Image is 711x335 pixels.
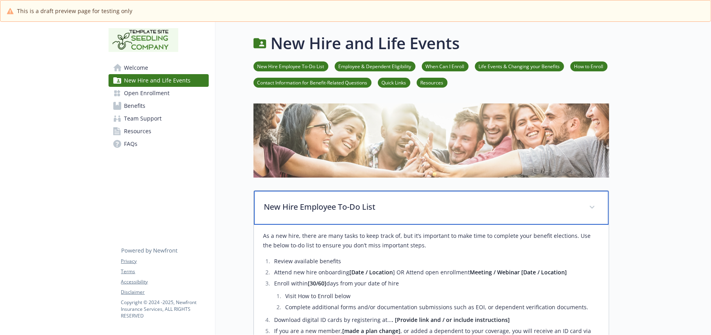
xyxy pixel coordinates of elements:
li: Download digital ID cards by registering at… [272,315,599,325]
li: Visit How to Enroll below [283,291,599,301]
strong: [made a plan change] [342,327,400,335]
a: Privacy [121,258,208,265]
a: Life Events & Changing your Benefits [475,62,564,70]
a: Terms [121,268,208,275]
a: Disclaimer [121,289,208,296]
a: Resources [417,78,448,86]
p: Copyright © 2024 - 2025 , Newfront Insurance Services, ALL RIGHTS RESERVED [121,299,208,319]
a: Contact Information for Benefit-Related Questions [254,78,372,86]
span: Team Support [124,112,162,125]
img: new hire page banner [254,103,609,178]
a: When Can I Enroll [422,62,469,70]
strong: [30/60] [308,279,326,287]
h1: New Hire and Life Events [271,31,460,55]
p: New Hire Employee To-Do List [264,201,579,213]
li: Enroll within days from your date of hire [272,279,599,312]
span: Open Enrollment [124,87,170,100]
a: How to Enroll [570,62,608,70]
span: Resources [124,125,152,138]
a: New Hire and Life Events [109,74,209,87]
a: Accessibility [121,278,208,285]
div: New Hire Employee To-Do List [254,191,609,225]
span: This is a draft preview page for testing only [17,7,132,15]
a: Open Enrollment [109,87,209,100]
a: Quick Links [378,78,410,86]
strong: Meeting / Webinar [Date / Location] [470,268,567,276]
a: Benefits [109,100,209,112]
span: Welcome [124,61,149,74]
span: Benefits [124,100,146,112]
span: FAQs [124,138,138,150]
li: Review available benefits [272,257,599,266]
span: New Hire and Life Events [124,74,191,87]
strong: [Date / Location [349,268,393,276]
a: Resources [109,125,209,138]
a: Team Support [109,112,209,125]
a: New Hire Employee To-Do List [254,62,328,70]
a: Welcome [109,61,209,74]
a: FAQs [109,138,209,150]
p: As a new hire, there are many tasks to keep track of, but it’s important to make time to complete... [263,231,599,250]
strong: . [Provide link and / or include instructions] [392,316,510,324]
li: Complete additional forms and/or documentation submissions such as EOI, or dependent verification... [283,302,599,312]
a: Employee & Dependent Eligibility [335,62,416,70]
li: Attend new hire onboarding ] OR Attend open enrollment [272,268,599,277]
